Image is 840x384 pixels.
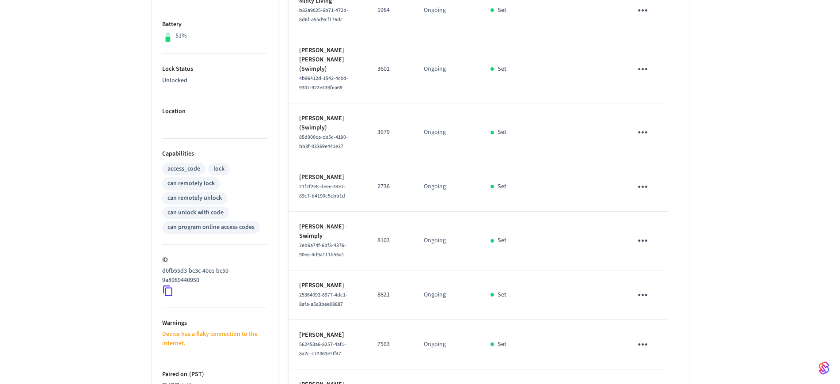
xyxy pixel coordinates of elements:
[413,162,480,212] td: Ongoing
[377,182,403,191] p: 2736
[498,290,506,300] p: Set
[413,103,480,162] td: Ongoing
[377,6,403,15] p: 1984
[413,320,480,369] td: Ongoing
[377,65,403,74] p: 3601
[167,223,255,232] div: can program online access codes
[498,65,506,74] p: Set
[162,370,267,379] p: Paired on
[162,65,267,74] p: Lock Status
[498,236,506,245] p: Set
[498,182,506,191] p: Set
[299,114,356,133] p: [PERSON_NAME](Swimply)
[819,361,829,375] img: SeamLogoGradient.69752ec5.svg
[413,270,480,320] td: Ongoing
[162,266,264,285] p: d0fb55d3-bc3c-40ce-bc50-9a8989440950
[299,291,347,308] span: 25364092-6977-4dc1-8afa-a5a3bee08887
[498,128,506,137] p: Set
[498,340,506,349] p: Set
[299,7,348,23] span: b82a9025-6b71-472b-8d6f-a55d9cf176dc
[167,179,215,188] div: can remotely lock
[299,341,346,357] span: 562453a6-8257-4af1-8a2c-c72463e2ff47
[413,212,480,270] td: Ongoing
[162,149,267,159] p: Capabilities
[377,128,403,137] p: 3679
[299,75,348,91] span: 4b96412d-1542-4c0d-9307-922e439fea69
[299,281,356,290] p: [PERSON_NAME]
[187,370,204,379] span: ( PST )
[162,76,267,85] p: Unlocked
[167,164,200,174] div: access_code
[377,236,403,245] p: 8103
[299,331,356,340] p: [PERSON_NAME]
[213,164,224,174] div: lock
[162,319,267,328] p: Warnings
[299,46,356,74] p: [PERSON_NAME] [PERSON_NAME](Swimply)
[299,173,356,182] p: [PERSON_NAME]
[167,194,222,203] div: can remotely unlock
[162,118,267,128] p: —
[377,290,403,300] p: 8821
[413,35,480,103] td: Ongoing
[377,340,403,349] p: 7563
[498,6,506,15] p: Set
[175,31,187,41] p: 51%
[162,255,267,265] p: ID
[162,330,267,348] p: Device has a flaky connection to the internet.
[162,20,267,29] p: Battery
[299,242,346,259] span: 2eb6a74f-6bf3-4376-90ee-4d9a111b56a1
[299,222,356,241] p: [PERSON_NAME] - Swimply
[299,183,346,200] span: 21f2f2e8-deee-44e7-89c7-b4190c5cbb1d
[162,107,267,116] p: Location
[167,208,224,217] div: can unlock with code
[299,133,348,150] span: 85d900ca-cb5c-4190-bb3f-03369e441e37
